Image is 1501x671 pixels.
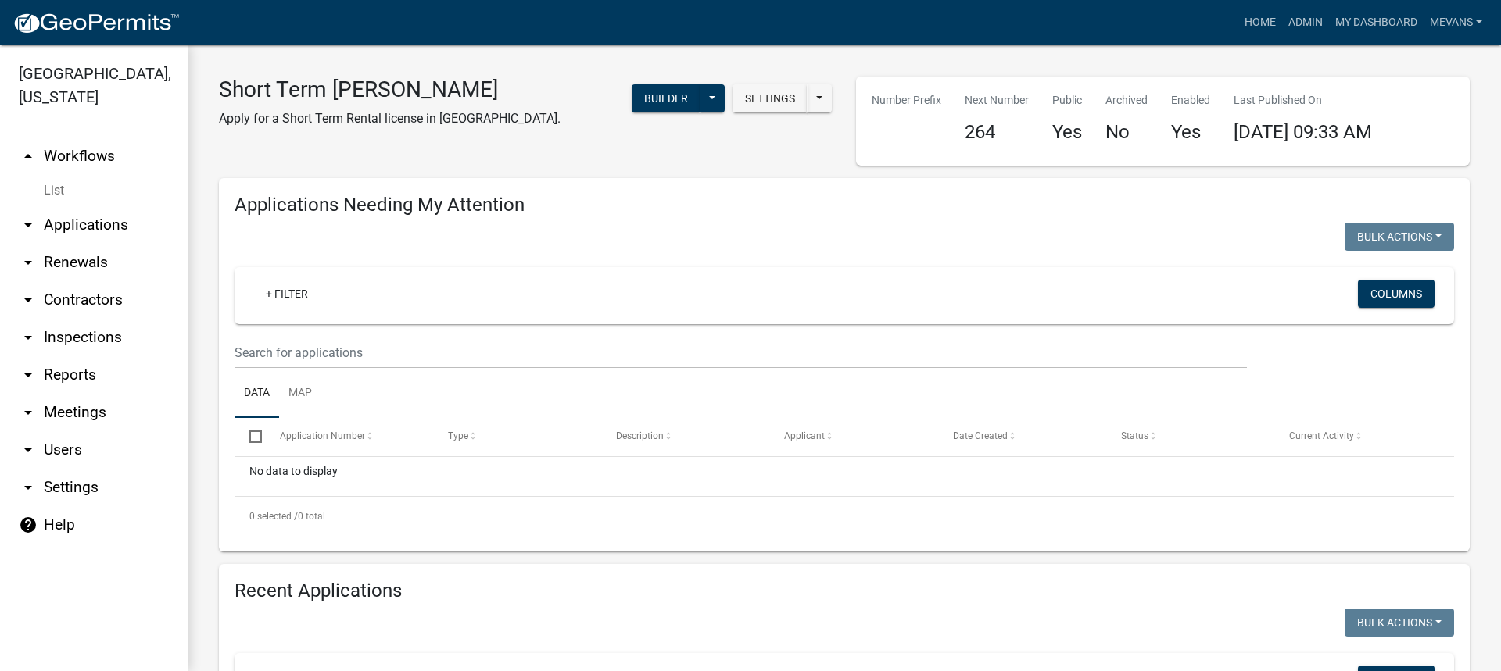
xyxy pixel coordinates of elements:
[253,280,321,308] a: + Filter
[1238,8,1282,37] a: Home
[1052,92,1082,109] p: Public
[235,369,279,419] a: Data
[601,418,769,455] datatable-header-cell: Description
[235,418,264,455] datatable-header-cell: Select
[616,430,664,441] span: Description
[632,84,700,112] button: Builder
[235,337,1247,369] input: Search for applications
[235,457,1454,496] div: No data to display
[1052,121,1082,144] h4: Yes
[19,147,38,166] i: arrow_drop_up
[784,430,825,441] span: Applicant
[235,580,1454,602] h4: Recent Applications
[279,369,321,419] a: Map
[1345,223,1454,251] button: Bulk Actions
[1345,609,1454,637] button: Bulk Actions
[235,194,1454,216] h4: Applications Needing My Attention
[235,497,1454,536] div: 0 total
[264,418,432,455] datatable-header-cell: Application Number
[1289,430,1354,441] span: Current Activity
[1171,121,1210,144] h4: Yes
[872,92,941,109] p: Number Prefix
[1329,8,1424,37] a: My Dashboard
[953,430,1008,441] span: Date Created
[280,430,365,441] span: Application Number
[19,366,38,384] i: arrow_drop_down
[1121,430,1148,441] span: Status
[1424,8,1488,37] a: Mevans
[1234,92,1372,109] p: Last Published On
[965,121,1029,144] h4: 264
[1105,121,1148,144] h4: No
[1234,121,1372,143] span: [DATE] 09:33 AM
[1105,92,1148,109] p: Archived
[937,418,1105,455] datatable-header-cell: Date Created
[733,84,808,112] button: Settings
[1106,418,1274,455] datatable-header-cell: Status
[19,216,38,234] i: arrow_drop_down
[448,430,468,441] span: Type
[19,403,38,422] i: arrow_drop_down
[19,441,38,459] i: arrow_drop_down
[433,418,601,455] datatable-header-cell: Type
[769,418,937,455] datatable-header-cell: Applicant
[249,511,298,522] span: 0 selected /
[19,328,38,347] i: arrow_drop_down
[219,77,561,103] h3: Short Term [PERSON_NAME]
[19,253,38,272] i: arrow_drop_down
[19,516,38,534] i: help
[1358,280,1435,308] button: Columns
[1282,8,1329,37] a: Admin
[219,109,561,128] p: Apply for a Short Term Rental license in [GEOGRAPHIC_DATA].
[1171,92,1210,109] p: Enabled
[19,291,38,309] i: arrow_drop_down
[965,92,1029,109] p: Next Number
[19,478,38,497] i: arrow_drop_down
[1274,418,1442,455] datatable-header-cell: Current Activity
